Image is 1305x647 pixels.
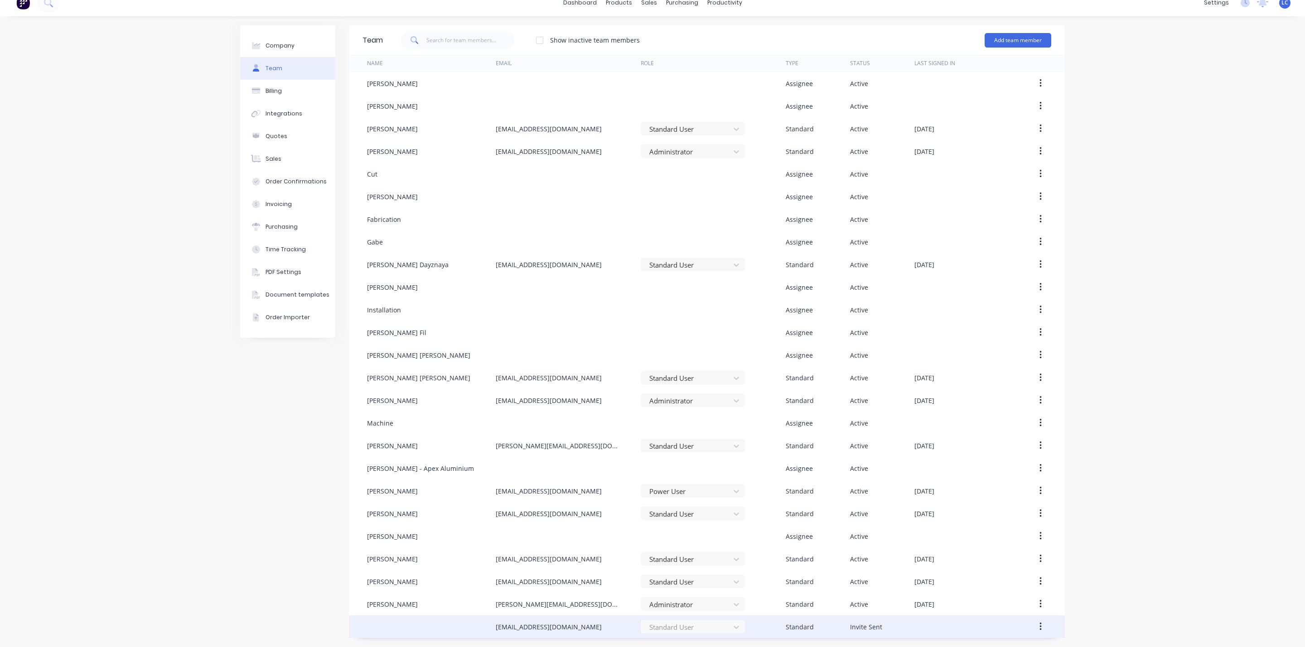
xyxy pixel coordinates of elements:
[786,59,798,67] div: Type
[914,599,934,609] div: [DATE]
[426,31,515,49] input: Search for team members...
[786,101,813,111] div: Assignee
[850,373,868,383] div: Active
[367,509,418,518] div: [PERSON_NAME]
[850,305,868,315] div: Active
[786,532,813,541] div: Assignee
[496,441,623,451] div: [PERSON_NAME][EMAIL_ADDRESS][DOMAIN_NAME]
[240,57,335,80] button: Team
[496,509,602,518] div: [EMAIL_ADDRESS][DOMAIN_NAME]
[850,441,868,451] div: Active
[786,237,813,247] div: Assignee
[367,396,418,405] div: [PERSON_NAME]
[266,268,301,276] div: PDF Settings
[786,486,814,496] div: Standard
[786,599,814,609] div: Standard
[786,283,813,292] div: Assignee
[266,245,306,254] div: Time Tracking
[914,486,934,496] div: [DATE]
[786,169,813,179] div: Assignee
[240,283,335,306] button: Document templates
[850,147,868,156] div: Active
[367,101,418,111] div: [PERSON_NAME]
[240,102,335,125] button: Integrations
[850,509,868,518] div: Active
[786,373,814,383] div: Standard
[850,59,870,67] div: Status
[240,125,335,148] button: Quotes
[367,373,470,383] div: [PERSON_NAME] [PERSON_NAME]
[850,464,868,473] div: Active
[496,599,623,609] div: [PERSON_NAME][EMAIL_ADDRESS][DOMAIN_NAME]
[850,599,868,609] div: Active
[914,554,934,564] div: [DATE]
[850,169,868,179] div: Active
[786,464,813,473] div: Assignee
[850,283,868,292] div: Active
[367,79,418,88] div: [PERSON_NAME]
[850,260,868,269] div: Active
[240,148,335,170] button: Sales
[367,464,474,473] div: [PERSON_NAME] - Apex Aluminium
[266,223,298,231] div: Purchasing
[266,110,302,118] div: Integrations
[367,147,418,156] div: [PERSON_NAME]
[914,373,934,383] div: [DATE]
[496,396,602,405] div: [EMAIL_ADDRESS][DOMAIN_NAME]
[496,59,512,67] div: Email
[362,35,383,46] div: Team
[786,192,813,201] div: Assignee
[550,35,640,45] div: Show inactive team members
[367,192,418,201] div: [PERSON_NAME]
[367,260,449,269] div: [PERSON_NAME] Dayznaya
[266,291,329,299] div: Document templates
[850,418,868,428] div: Active
[914,147,934,156] div: [DATE]
[367,554,418,564] div: [PERSON_NAME]
[850,622,882,632] div: Invite Sent
[786,622,814,632] div: Standard
[266,177,327,186] div: Order Confirmations
[786,79,813,88] div: Assignee
[367,215,401,224] div: Fabrication
[850,192,868,201] div: Active
[367,577,418,586] div: [PERSON_NAME]
[496,260,602,269] div: [EMAIL_ADDRESS][DOMAIN_NAME]
[850,350,868,360] div: Active
[914,509,934,518] div: [DATE]
[240,306,335,329] button: Order Importer
[240,261,335,283] button: PDF Settings
[850,532,868,541] div: Active
[786,396,814,405] div: Standard
[786,418,813,428] div: Assignee
[266,132,287,140] div: Quotes
[496,577,602,586] div: [EMAIL_ADDRESS][DOMAIN_NAME]
[266,87,282,95] div: Billing
[786,215,813,224] div: Assignee
[266,200,292,208] div: Invoicing
[496,622,602,632] div: [EMAIL_ADDRESS][DOMAIN_NAME]
[786,554,814,564] div: Standard
[496,373,602,383] div: [EMAIL_ADDRESS][DOMAIN_NAME]
[786,147,814,156] div: Standard
[240,216,335,238] button: Purchasing
[367,59,383,67] div: Name
[850,101,868,111] div: Active
[850,396,868,405] div: Active
[266,155,281,163] div: Sales
[367,124,418,134] div: [PERSON_NAME]
[367,350,470,360] div: [PERSON_NAME] [PERSON_NAME]
[786,350,813,360] div: Assignee
[850,554,868,564] div: Active
[266,64,282,72] div: Team
[367,305,401,315] div: Installation
[786,305,813,315] div: Assignee
[367,599,418,609] div: [PERSON_NAME]
[786,328,813,337] div: Assignee
[496,147,602,156] div: [EMAIL_ADDRESS][DOMAIN_NAME]
[914,577,934,586] div: [DATE]
[367,237,383,247] div: Gabe
[850,328,868,337] div: Active
[266,42,295,50] div: Company
[914,124,934,134] div: [DATE]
